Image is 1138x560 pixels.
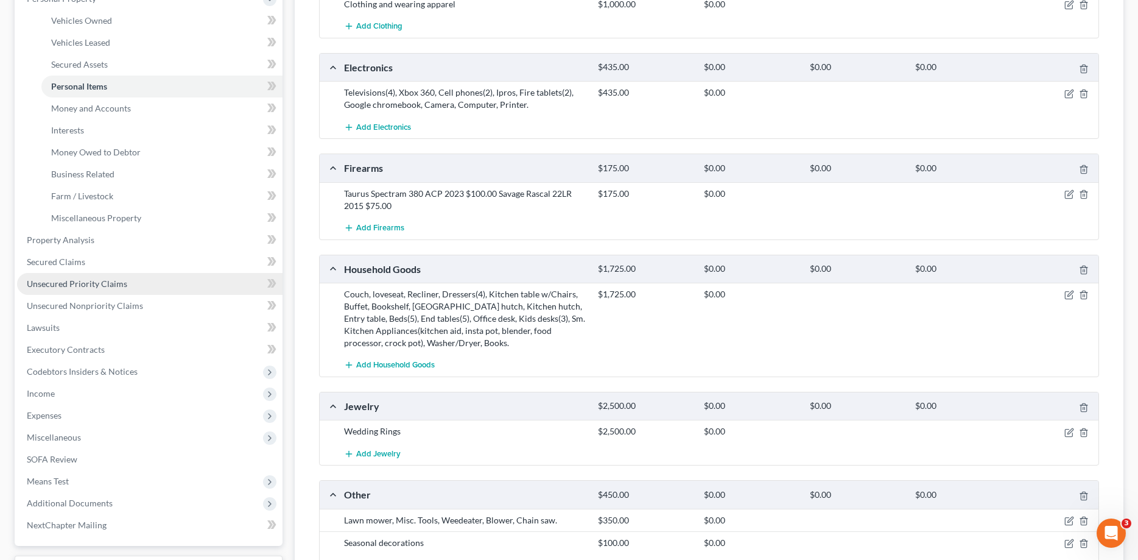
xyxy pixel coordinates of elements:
div: $0.00 [909,489,1015,501]
span: Executory Contracts [27,344,105,355]
span: Income [27,388,55,399]
div: $0.00 [698,288,804,300]
span: Expenses [27,410,61,420]
span: Unsecured Priority Claims [27,278,127,289]
span: Miscellaneous Property [51,213,141,223]
div: $0.00 [909,163,1015,174]
div: Firearms [338,161,592,174]
div: $0.00 [698,489,804,501]
div: $2,500.00 [592,400,698,412]
div: $0.00 [804,400,910,412]
button: Add Electronics [344,116,411,138]
div: $0.00 [698,163,804,174]
a: Money Owed to Debtor [41,141,283,163]
div: Lawn mower, Misc. Tools, Weedeater, Blower, Chain saw. [338,514,592,526]
div: Electronics [338,61,592,74]
a: Interests [41,119,283,141]
span: Money Owed to Debtor [51,147,141,157]
a: Secured Claims [17,251,283,273]
a: Lawsuits [17,317,283,339]
a: Personal Items [41,76,283,97]
span: Miscellaneous [27,432,81,442]
div: $0.00 [698,537,804,549]
div: Other [338,488,592,501]
span: Add Electronics [356,122,411,132]
span: Unsecured Nonpriority Claims [27,300,143,311]
span: Personal Items [51,81,107,91]
a: Miscellaneous Property [41,207,283,229]
a: Money and Accounts [41,97,283,119]
div: $0.00 [804,489,910,501]
div: $1,725.00 [592,263,698,275]
button: Add Clothing [344,15,402,38]
div: Televisions(4), Xbox 360, Cell phones(2), Ipros, Fire tablets(2), Google chromebook, Camera, Comp... [338,87,592,111]
div: $1,725.00 [592,288,698,300]
div: $0.00 [909,263,1015,275]
a: NextChapter Mailing [17,514,283,536]
div: $435.00 [592,87,698,99]
div: Taurus Spectram 380 ACP 2023 $100.00 Savage Rascal 22LR 2015 $75.00 [338,188,592,212]
div: $0.00 [804,263,910,275]
div: $0.00 [698,263,804,275]
a: Business Related [41,163,283,185]
span: Codebtors Insiders & Notices [27,366,138,377]
span: Add Firearms [356,223,404,233]
button: Add Household Goods [344,354,435,377]
span: SOFA Review [27,454,77,464]
button: Add Firearms [344,217,404,239]
div: $0.00 [804,163,910,174]
div: $435.00 [592,62,698,73]
a: Unsecured Nonpriority Claims [17,295,283,317]
span: Secured Claims [27,257,85,267]
div: $0.00 [909,62,1015,73]
span: Business Related [51,169,114,179]
div: $0.00 [698,425,804,438]
span: Add Household Goods [356,361,435,370]
span: Add Clothing [356,22,402,32]
div: $2,500.00 [592,425,698,438]
span: 3 [1122,519,1131,528]
div: $0.00 [698,514,804,526]
div: $0.00 [698,188,804,200]
span: NextChapter Mailing [27,520,107,530]
span: Vehicles Owned [51,15,112,26]
div: $450.00 [592,489,698,501]
a: SOFA Review [17,448,283,470]
div: $0.00 [698,87,804,99]
a: Farm / Livestock [41,185,283,207]
span: Lawsuits [27,322,60,333]
a: Vehicles Owned [41,10,283,32]
span: Farm / Livestock [51,191,113,201]
span: Add Jewelry [356,449,401,459]
a: Secured Assets [41,54,283,76]
span: Vehicles Leased [51,37,110,48]
div: Jewelry [338,400,592,413]
span: Means Test [27,476,69,486]
iframe: Intercom live chat [1097,519,1126,548]
div: $0.00 [909,400,1015,412]
a: Vehicles Leased [41,32,283,54]
div: Wedding Rings [338,425,592,438]
a: Unsecured Priority Claims [17,273,283,295]
div: $0.00 [698,400,804,412]
a: Executory Contracts [17,339,283,361]
div: Couch, loveseat, Recliner, Dressers(4), Kitchen table w/Chairs, Buffet, Bookshelf, [GEOGRAPHIC_DA... [338,288,592,349]
div: $0.00 [804,62,910,73]
span: Money and Accounts [51,103,131,113]
div: Seasonal decorations [338,537,592,549]
div: Household Goods [338,263,592,275]
span: Secured Assets [51,59,108,69]
button: Add Jewelry [344,442,401,465]
span: Interests [51,125,84,135]
div: $350.00 [592,514,698,526]
span: Additional Documents [27,498,113,508]
div: $100.00 [592,537,698,549]
div: $175.00 [592,163,698,174]
div: $0.00 [698,62,804,73]
div: $175.00 [592,188,698,200]
span: Property Analysis [27,235,94,245]
a: Property Analysis [17,229,283,251]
